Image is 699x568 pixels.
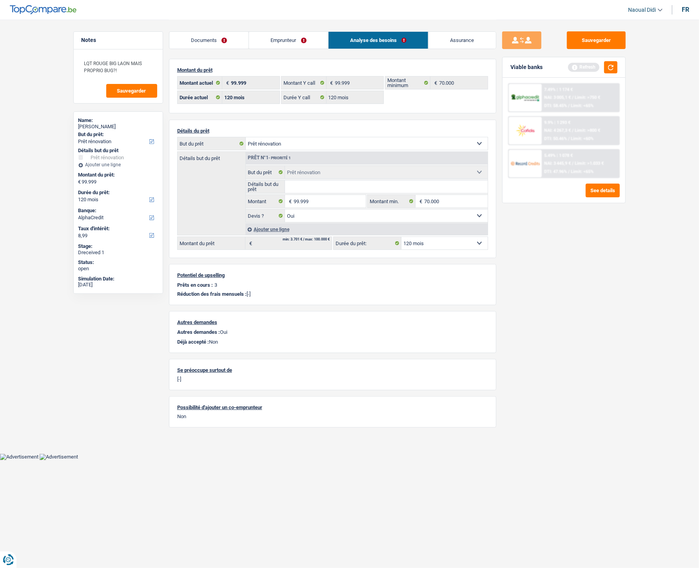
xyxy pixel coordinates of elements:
label: Montant du prêt [178,237,245,249]
img: Cofidis [511,123,540,138]
div: Name: [78,117,158,124]
span: € [416,195,424,208]
label: Devis ? [246,209,285,222]
p: Autres demandes [177,319,488,325]
label: Durée du prêt: [78,189,156,196]
span: € [222,76,231,89]
p: Potentiel de upselling [177,272,488,278]
div: [PERSON_NAME] [78,124,158,130]
label: Montant du prêt: [78,172,156,178]
a: Documents [169,32,249,49]
span: € [430,76,439,89]
span: - Priorité 1 [269,156,291,160]
label: Durée Y call [281,91,327,104]
span: Limit: >1.033 € [575,161,604,166]
div: min: 3.701 € / max: 100.000 € [283,238,330,241]
div: Refresh [568,63,599,71]
label: Montant [246,195,285,208]
span: DTI: 58.45% [544,103,567,108]
button: Sauvegarder [567,31,626,49]
div: 7.49% | 1 174 € [544,87,573,92]
label: But du prêt [178,137,246,150]
p: Possibilité d'ajouter un co-emprunteur [177,404,488,410]
div: Prêt n°1 [246,155,293,160]
div: Simulation Date: [78,276,158,282]
h5: Notes [82,37,155,44]
span: Limit: <65% [571,103,594,108]
p: 3 [214,282,217,288]
span: / [568,103,570,108]
a: Assurance [428,32,496,49]
span: Naoual Didi [628,7,656,13]
label: Montant actuel [178,76,223,89]
div: Status: [78,259,158,266]
div: Stage: [78,243,158,249]
span: / [572,128,574,133]
span: Sauvegarder [117,88,146,93]
label: Montant min. [368,195,416,208]
label: Durée actuel [178,91,223,104]
img: Record Credits [511,156,540,171]
p: Non [177,413,488,419]
span: Limit: <60% [571,136,594,141]
span: Autres demandes : [177,329,220,335]
span: Limit: >750 € [575,95,600,100]
a: Emprunteur [249,32,328,49]
p: Prêts en cours : [177,282,213,288]
span: € [327,76,335,89]
span: Déjà accepté : [177,339,209,345]
span: DTI: 50.46% [544,136,567,141]
span: NAI: 3 445,9 € [544,161,571,166]
div: Dreceived 1 [78,249,158,256]
span: / [572,161,574,166]
label: But du prêt: [78,131,156,138]
div: Ajouter une ligne [245,224,488,235]
p: [-] [177,376,488,382]
span: NAI: 3 005,1 € [544,95,571,100]
a: Naoual Didi [622,4,663,16]
span: DTI: 47.96% [544,169,567,174]
span: € [285,195,294,208]
label: Détails but du prêt [246,180,285,193]
img: AlphaCredit [511,93,540,102]
label: But du prêt [246,166,285,178]
label: Montant minimum [385,76,430,89]
span: Limit: <65% [571,169,594,174]
span: Limit: >800 € [575,128,600,133]
div: Détails but du prêt [78,147,158,154]
label: Détails but du prêt [178,152,245,161]
span: € [245,237,254,249]
label: Durée du prêt: [334,237,401,249]
label: Taux d'intérêt: [78,226,156,232]
div: [DATE] [78,282,158,288]
p: Non [177,339,488,345]
a: Analyse des besoins [329,32,428,49]
span: € [78,179,81,185]
div: 5.49% | 1 078 € [544,153,573,158]
span: / [568,136,570,141]
p: Oui [177,329,488,335]
div: 9.9% | 1 293 € [544,120,570,125]
span: / [572,95,574,100]
label: Banque: [78,208,156,214]
span: / [568,169,570,174]
div: fr [682,6,689,13]
div: Viable banks [510,64,543,71]
img: TopCompare Logo [10,5,76,15]
p: Détails du prêt [177,128,488,134]
button: Sauvegarder [106,84,157,98]
label: Montant Y call [281,76,327,89]
div: open [78,266,158,272]
span: Réduction des frais mensuels : [177,291,247,297]
span: NAI: 4 267,3 € [544,128,571,133]
p: Se préoccupe surtout de [177,367,488,373]
img: Advertisement [40,454,78,460]
p: Montant du prêt [177,67,488,73]
button: See details [586,184,620,197]
p: [-] [177,291,488,297]
div: Ajouter une ligne [78,162,158,167]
